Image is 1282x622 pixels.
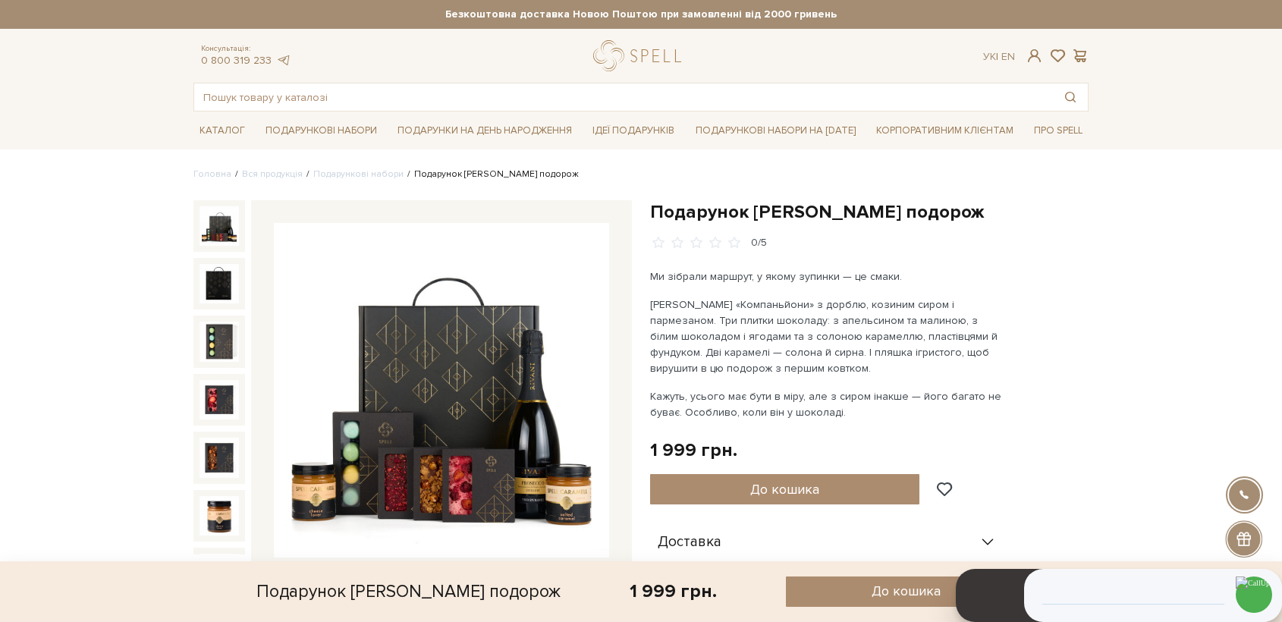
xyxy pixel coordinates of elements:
a: 0 800 319 233 [201,54,272,67]
div: 0/5 [751,236,767,250]
a: Подарункові набори [313,168,404,180]
img: Подарунок Сирна подорож [200,554,239,593]
p: Кажуть, усього має бути в міру, але з сиром інакше — його багато не буває. Особливо, коли він у ш... [650,388,1006,420]
span: До кошика [872,583,941,600]
div: Ук [983,50,1015,64]
button: Пошук товару у каталозі [1053,83,1088,111]
a: telegram [275,54,291,67]
img: Подарунок Сирна подорож [200,264,239,303]
span: Консультація: [201,44,291,54]
a: Головна [193,168,231,180]
h1: Подарунок [PERSON_NAME] подорож [650,200,1089,224]
img: Подарунок Сирна подорож [200,438,239,477]
a: Корпоративним клієнтам [870,118,1020,143]
button: До кошика [786,576,1026,607]
div: Подарунок [PERSON_NAME] подорож [256,576,561,607]
a: logo [593,40,688,71]
div: 1 999 грн. [630,580,717,603]
p: Ми зібрали маршрут, у якому зупинки — це смаки. [650,269,1006,284]
button: До кошика [650,474,919,504]
a: En [1001,50,1015,63]
strong: Безкоштовна доставка Новою Поштою при замовленні від 2000 гривень [193,8,1089,21]
img: Подарунок Сирна подорож [200,322,239,361]
a: Про Spell [1028,119,1089,143]
a: Ідеї подарунків [586,119,680,143]
p: [PERSON_NAME] «Компаньйони» з дорблю, козиним сиром і пармезаном. Три плитки шоколаду: з апельсин... [650,297,1006,376]
span: Доставка [658,536,721,549]
span: До кошика [750,481,819,498]
img: Подарунок Сирна подорож [200,380,239,419]
a: Каталог [193,119,251,143]
li: Подарунок [PERSON_NAME] подорож [404,168,579,181]
a: Подарункові набори на [DATE] [690,118,862,143]
div: 1 999 грн. [650,438,737,462]
a: Подарункові набори [259,119,383,143]
span: | [996,50,998,63]
img: Подарунок Сирна подорож [274,223,609,558]
input: Пошук товару у каталозі [194,83,1053,111]
a: Подарунки на День народження [391,119,578,143]
img: Подарунок Сирна подорож [200,206,239,246]
a: Вся продукція [242,168,303,180]
img: Подарунок Сирна подорож [200,496,239,536]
